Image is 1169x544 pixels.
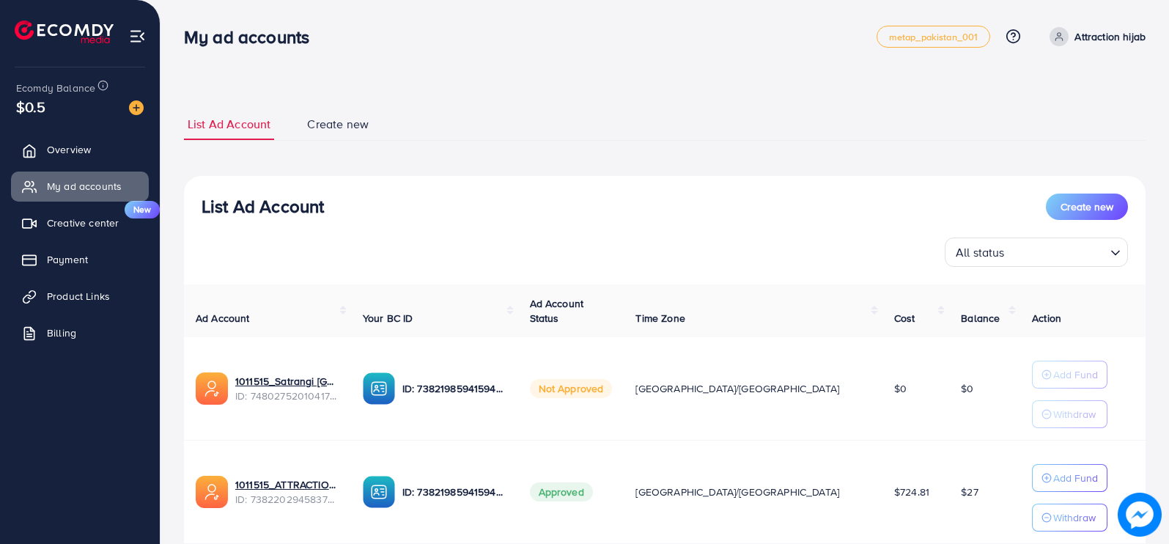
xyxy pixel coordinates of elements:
[196,372,228,405] img: ic-ads-acc.e4c84228.svg
[1032,400,1107,428] button: Withdraw
[47,142,91,157] span: Overview
[11,172,149,201] a: My ad accounts
[235,374,339,389] a: 1011515_Satrangi [GEOGRAPHIC_DATA]
[530,379,613,398] span: Not Approved
[889,32,978,42] span: metap_pakistan_001
[11,245,149,274] a: Payment
[402,483,506,501] p: ID: 7382198594159493121
[1118,493,1162,537] img: image
[402,380,506,397] p: ID: 7382198594159493121
[11,282,149,311] a: Product Links
[196,311,250,326] span: Ad Account
[363,372,395,405] img: ic-ba-acc.ded83a64.svg
[530,482,593,501] span: Approved
[1061,199,1113,214] span: Create new
[1044,27,1146,46] a: Attraction hijab
[953,242,1008,263] span: All status
[961,381,973,396] span: $0
[894,381,907,396] span: $0
[1046,194,1128,220] button: Create new
[363,311,413,326] span: Your BC ID
[894,485,929,499] span: $724.81
[47,216,119,230] span: Creative center
[15,21,114,43] img: logo
[184,26,321,48] h3: My ad accounts
[363,476,395,508] img: ic-ba-acc.ded83a64.svg
[307,116,369,133] span: Create new
[16,96,46,117] span: $0.5
[11,135,149,164] a: Overview
[1032,464,1107,492] button: Add Fund
[47,252,88,267] span: Payment
[961,485,978,499] span: $27
[1053,405,1096,423] p: Withdraw
[1074,28,1146,45] p: Attraction hijab
[635,311,685,326] span: Time Zone
[1053,509,1096,526] p: Withdraw
[47,179,122,194] span: My ad accounts
[47,289,110,304] span: Product Links
[961,311,1000,326] span: Balance
[188,116,270,133] span: List Ad Account
[129,28,146,45] img: menu
[945,238,1128,267] div: Search for option
[235,477,339,507] div: <span class='underline'>1011515_ATTRACTION HIAJB_1718803071136</span></br>7382202945837826049
[129,100,144,115] img: image
[1009,239,1105,263] input: Search for option
[877,26,991,48] a: metap_pakistan_001
[1053,366,1098,383] p: Add Fund
[202,196,324,217] h3: List Ad Account
[16,81,95,95] span: Ecomdy Balance
[894,311,915,326] span: Cost
[1032,361,1107,389] button: Add Fund
[125,201,160,218] span: New
[635,381,839,396] span: [GEOGRAPHIC_DATA]/[GEOGRAPHIC_DATA]
[11,208,149,238] a: Creative centerNew
[47,326,76,340] span: Billing
[11,318,149,348] a: Billing
[235,477,339,492] a: 1011515_ATTRACTION HIAJB_1718803071136
[1032,311,1061,326] span: Action
[235,492,339,507] span: ID: 7382202945837826049
[235,389,339,403] span: ID: 7480275201041793041
[530,296,584,326] span: Ad Account Status
[196,476,228,508] img: ic-ads-acc.e4c84228.svg
[1053,469,1098,487] p: Add Fund
[235,374,339,404] div: <span class='underline'>1011515_Satrangi uae_1741637303662</span></br>7480275201041793041
[635,485,839,499] span: [GEOGRAPHIC_DATA]/[GEOGRAPHIC_DATA]
[1032,504,1107,532] button: Withdraw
